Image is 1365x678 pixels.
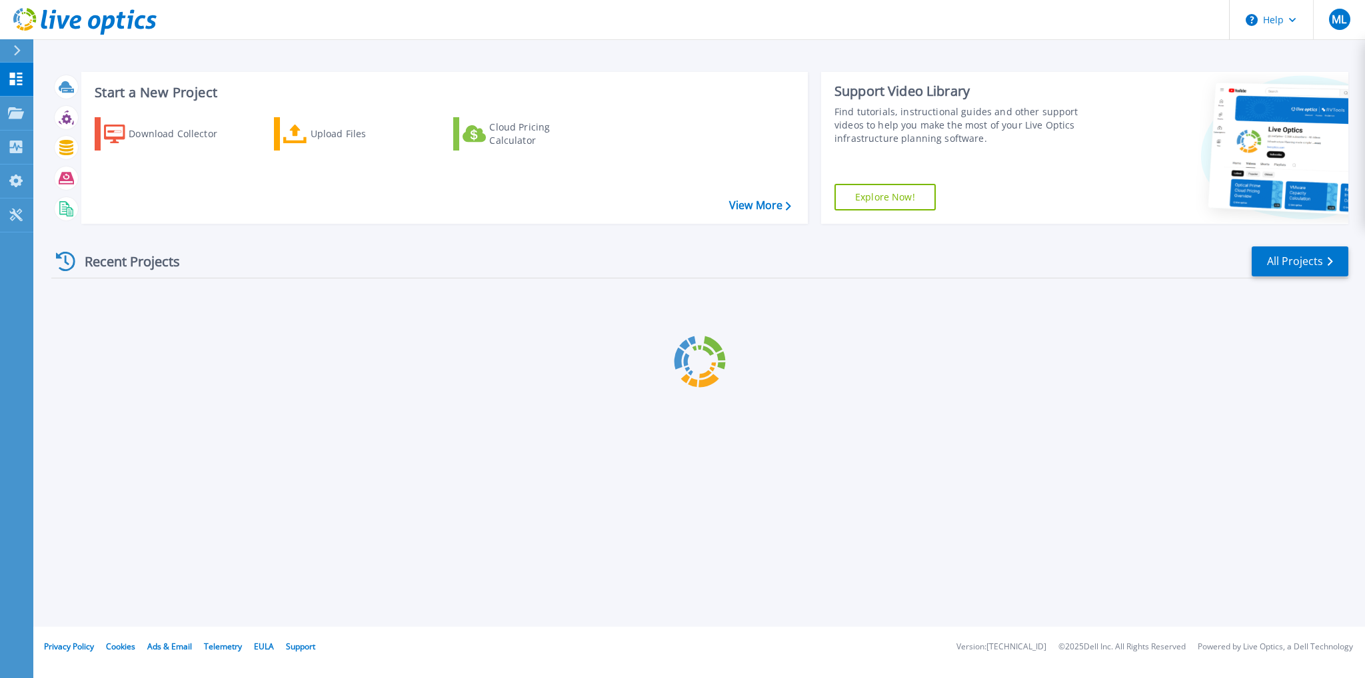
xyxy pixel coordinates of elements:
[106,641,135,652] a: Cookies
[286,641,315,652] a: Support
[453,117,602,151] a: Cloud Pricing Calculator
[44,641,94,652] a: Privacy Policy
[1058,643,1186,651] li: © 2025 Dell Inc. All Rights Reserved
[834,83,1104,100] div: Support Video Library
[834,184,936,210] a: Explore Now!
[489,121,596,147] div: Cloud Pricing Calculator
[274,117,423,151] a: Upload Files
[51,245,198,278] div: Recent Projects
[95,85,790,100] h3: Start a New Project
[729,199,791,212] a: View More
[311,121,417,147] div: Upload Files
[129,121,235,147] div: Download Collector
[956,643,1046,651] li: Version: [TECHNICAL_ID]
[1332,14,1346,25] span: ML
[147,641,192,652] a: Ads & Email
[204,641,242,652] a: Telemetry
[834,105,1104,145] div: Find tutorials, instructional guides and other support videos to help you make the most of your L...
[254,641,274,652] a: EULA
[95,117,243,151] a: Download Collector
[1252,246,1348,276] a: All Projects
[1198,643,1353,651] li: Powered by Live Optics, a Dell Technology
